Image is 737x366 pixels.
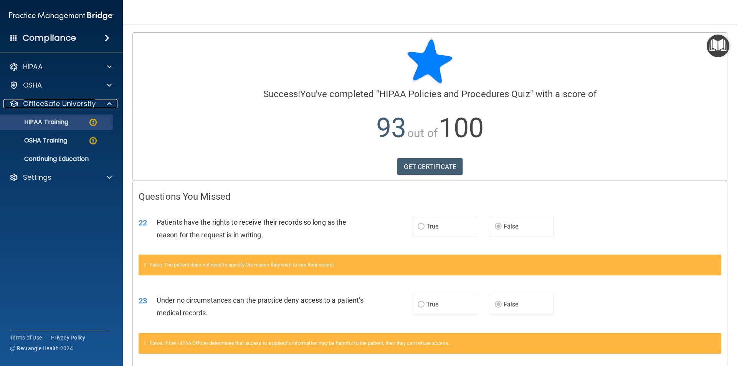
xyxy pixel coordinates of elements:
[10,344,73,352] span: Ⓒ Rectangle Health 2024
[5,137,67,144] p: OSHA Training
[426,223,438,230] span: True
[707,35,729,57] button: Open Resource Center
[139,218,147,227] span: 22
[397,158,463,175] a: GET CERTIFICATE
[699,313,728,342] iframe: Drift Widget Chat Controller
[263,89,301,99] span: Success!
[157,218,346,239] span: Patients have the rights to receive their records so long as the reason for the request is in wri...
[9,173,112,182] a: Settings
[9,62,112,71] a: HIPAA
[9,81,112,90] a: OSHA
[23,62,43,71] p: HIPAA
[495,224,502,230] input: False
[495,302,502,308] input: False
[504,301,519,308] span: False
[407,126,438,140] span: out of
[9,99,112,108] a: OfficeSafe University
[376,112,406,144] span: 93
[139,89,721,99] h4: You've completed " " with a score of
[418,224,425,230] input: True
[439,112,484,144] span: 100
[23,173,51,182] p: Settings
[9,8,114,23] img: PMB logo
[10,334,42,341] a: Terms of Use
[504,223,519,230] span: False
[157,296,364,317] span: Under no circumstances can the practice deny access to a patient’s medical records.
[51,334,86,341] a: Privacy Policy
[150,262,334,268] span: False. The patient does not need to specify the reason they wish to see their record.
[23,33,76,43] h4: Compliance
[5,155,110,163] p: Continuing Education
[5,118,68,126] p: HIPAA Training
[150,340,449,346] span: False. If the HIPAA Officer determines that access to a patient’s information may be harmful to t...
[418,302,425,308] input: True
[379,89,530,99] span: HIPAA Policies and Procedures Quiz
[407,38,453,84] img: blue-star-rounded.9d042014.png
[426,301,438,308] span: True
[88,118,98,127] img: warning-circle.0cc9ac19.png
[139,296,147,305] span: 23
[88,136,98,146] img: warning-circle.0cc9ac19.png
[139,192,721,202] h4: Questions You Missed
[23,81,42,90] p: OSHA
[23,99,96,108] p: OfficeSafe University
